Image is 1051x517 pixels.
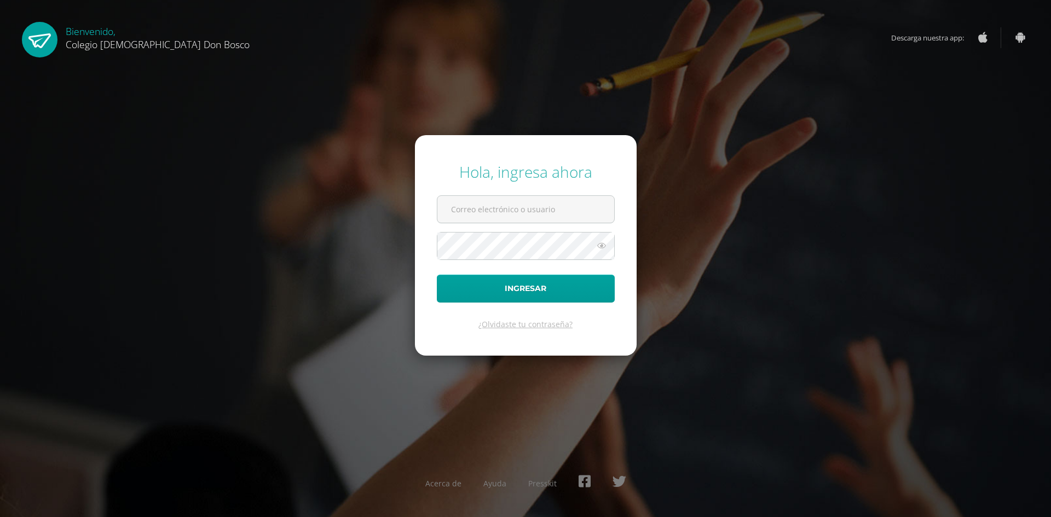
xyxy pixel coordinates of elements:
[891,27,975,48] span: Descarga nuestra app:
[528,478,557,489] a: Presskit
[437,196,614,223] input: Correo electrónico o usuario
[437,161,615,182] div: Hola, ingresa ahora
[66,38,250,51] span: Colegio [DEMOGRAPHIC_DATA] Don Bosco
[478,319,573,329] a: ¿Olvidaste tu contraseña?
[66,22,250,51] div: Bienvenido,
[437,275,615,303] button: Ingresar
[425,478,461,489] a: Acerca de
[483,478,506,489] a: Ayuda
